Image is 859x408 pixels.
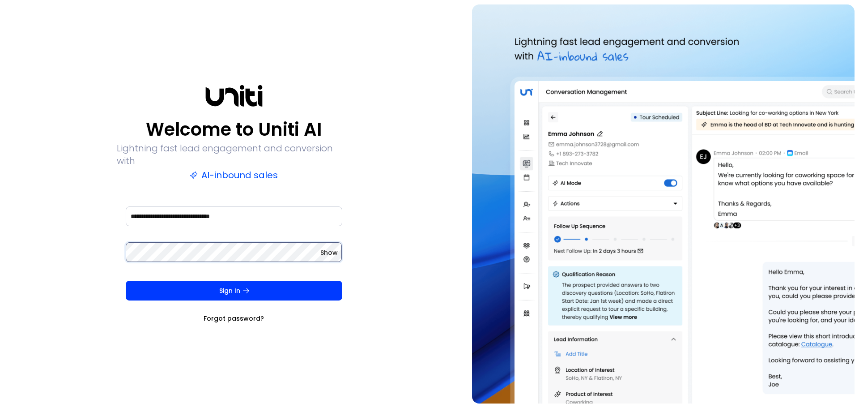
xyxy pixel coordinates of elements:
[146,119,322,140] p: Welcome to Uniti AI
[190,169,278,181] p: AI-inbound sales
[320,248,338,257] button: Show
[472,4,855,404] img: auth-hero.png
[126,281,342,301] button: Sign In
[204,314,264,323] a: Forgot password?
[117,142,351,167] p: Lightning fast lead engagement and conversion with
